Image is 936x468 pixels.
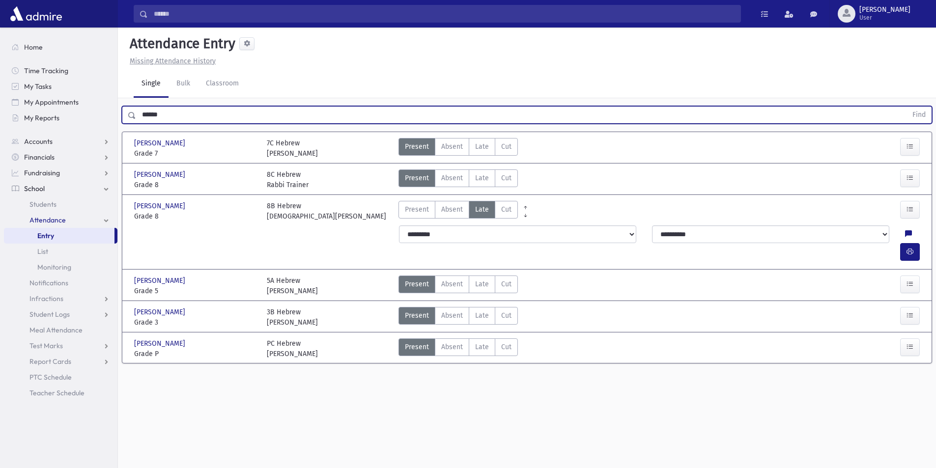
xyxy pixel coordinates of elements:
span: Student Logs [29,310,70,319]
a: Time Tracking [4,63,117,79]
span: Report Cards [29,357,71,366]
button: Find [907,107,932,123]
span: Present [405,173,429,183]
span: Absent [441,279,463,289]
span: Absent [441,173,463,183]
a: Teacher Schedule [4,385,117,401]
span: Absent [441,310,463,321]
a: Accounts [4,134,117,149]
span: [PERSON_NAME] [859,6,910,14]
a: Fundraising [4,165,117,181]
span: Grade 5 [134,286,257,296]
span: Teacher Schedule [29,388,85,397]
div: AttTypes [398,138,518,159]
a: Notifications [4,275,117,291]
a: Infractions [4,291,117,306]
div: AttTypes [398,275,518,296]
span: Accounts [24,137,53,146]
div: 5A Hebrew [PERSON_NAME] [267,275,318,296]
div: AttTypes [398,338,518,359]
span: Time Tracking [24,66,68,75]
span: Notifications [29,278,68,287]
span: Present [405,204,429,215]
span: Cut [501,342,511,352]
div: 7C Hebrew [PERSON_NAME] [267,138,318,159]
span: PTC Schedule [29,373,72,382]
span: [PERSON_NAME] [134,338,187,349]
a: List [4,244,117,259]
a: School [4,181,117,196]
span: Cut [501,204,511,215]
span: Cut [501,279,511,289]
span: [PERSON_NAME] [134,169,187,180]
span: Grade 8 [134,180,257,190]
span: Cut [501,141,511,152]
span: Monitoring [37,263,71,272]
span: Attendance [29,216,66,224]
span: Grade 3 [134,317,257,328]
span: Infractions [29,294,63,303]
span: [PERSON_NAME] [134,138,187,148]
input: Search [148,5,740,23]
span: Test Marks [29,341,63,350]
span: Home [24,43,43,52]
span: [PERSON_NAME] [134,201,187,211]
span: Grade 7 [134,148,257,159]
span: Present [405,141,429,152]
span: Late [475,173,489,183]
span: Late [475,310,489,321]
div: PC Hebrew [PERSON_NAME] [267,338,318,359]
a: Single [134,70,169,98]
span: Entry [37,231,54,240]
a: Attendance [4,212,117,228]
span: Grade 8 [134,211,257,221]
div: AttTypes [398,307,518,328]
span: Late [475,141,489,152]
span: Late [475,204,489,215]
a: Bulk [169,70,198,98]
span: [PERSON_NAME] [134,275,187,286]
span: Grade P [134,349,257,359]
a: Meal Attendance [4,322,117,338]
span: My Reports [24,113,59,122]
div: 8B Hebrew [DEMOGRAPHIC_DATA][PERSON_NAME] [267,201,386,221]
span: Late [475,279,489,289]
span: Financials [24,153,55,162]
a: My Appointments [4,94,117,110]
span: Students [29,200,57,209]
span: Present [405,310,429,321]
h5: Attendance Entry [126,35,235,52]
a: Home [4,39,117,55]
a: Classroom [198,70,247,98]
a: My Reports [4,110,117,126]
span: User [859,14,910,22]
a: Financials [4,149,117,165]
span: List [37,247,48,256]
a: Students [4,196,117,212]
span: School [24,184,45,193]
div: 8C Hebrew Rabbi Trainer [267,169,309,190]
span: Meal Attendance [29,326,83,334]
span: Cut [501,173,511,183]
a: Test Marks [4,338,117,354]
span: Present [405,342,429,352]
div: 3B Hebrew [PERSON_NAME] [267,307,318,328]
a: Entry [4,228,114,244]
span: My Appointments [24,98,79,107]
a: Student Logs [4,306,117,322]
span: Present [405,279,429,289]
span: Absent [441,342,463,352]
div: AttTypes [398,169,518,190]
span: Absent [441,141,463,152]
span: Late [475,342,489,352]
a: Monitoring [4,259,117,275]
span: My Tasks [24,82,52,91]
img: AdmirePro [8,4,64,24]
div: AttTypes [398,201,518,221]
a: PTC Schedule [4,369,117,385]
a: Report Cards [4,354,117,369]
a: My Tasks [4,79,117,94]
a: Missing Attendance History [126,57,216,65]
span: [PERSON_NAME] [134,307,187,317]
u: Missing Attendance History [130,57,216,65]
